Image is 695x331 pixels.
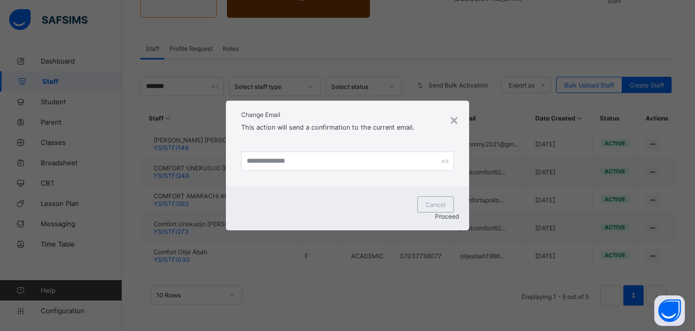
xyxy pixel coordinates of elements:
[241,111,280,118] span: Change Email
[435,213,459,220] span: Proceed
[241,124,415,131] span: This action will send a confirmation to the current email.
[449,111,459,128] div: ×
[654,295,685,326] button: Open asap
[425,201,446,208] span: Cancel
